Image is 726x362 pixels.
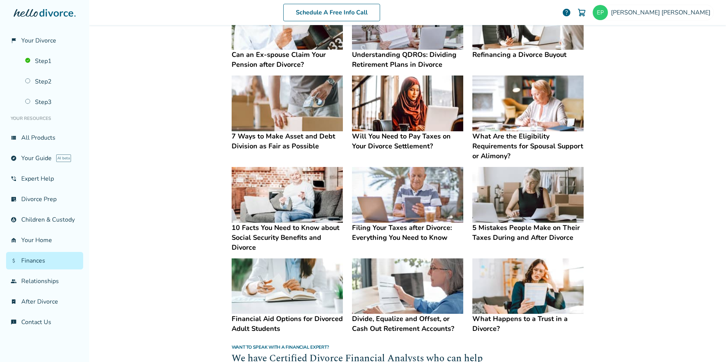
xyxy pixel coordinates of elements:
h4: Will You Need to Pay Taxes on Your Divorce Settlement? [352,131,463,151]
a: flag_2Your Divorce [6,32,83,49]
img: Filing Your Taxes after Divorce: Everything You Need to Know [352,167,463,223]
a: Will You Need to Pay Taxes on Your Divorce Settlement?Will You Need to Pay Taxes on Your Divorce ... [352,76,463,151]
span: account_child [11,217,17,223]
h4: Filing Your Taxes after Divorce: Everything You Need to Know [352,223,463,242]
h4: Financial Aid Options for Divorced Adult Students [232,314,343,334]
img: Financial Aid Options for Divorced Adult Students [232,258,343,314]
h4: Divide, Equalize and Offset, or Cash Out Retirement Accounts? [352,314,463,334]
span: view_list [11,135,17,141]
a: What Are the Eligibility Requirements for Spousal Support or Alimony?What Are the Eligibility Req... [472,76,584,161]
a: Divide, Equalize and Offset, or Cash Out Retirement Accounts?Divide, Equalize and Offset, or Cash... [352,258,463,334]
img: What Are the Eligibility Requirements for Spousal Support or Alimony? [472,76,584,131]
span: flag_2 [11,38,17,44]
span: chat_info [11,319,17,325]
img: Cart [577,8,586,17]
h4: 7 Ways to Make Asset and Debt Division as Fair as Possible [232,131,343,151]
a: groupRelationships [6,272,83,290]
a: exploreYour GuideAI beta [6,150,83,167]
li: Your Resources [6,111,83,126]
a: Filing Your Taxes after Divorce: Everything You Need to KnowFiling Your Taxes after Divorce: Ever... [352,167,463,242]
a: Step2 [21,73,83,90]
a: help [562,8,571,17]
span: bookmark_check [11,299,17,305]
a: phone_in_talkExpert Help [6,170,83,187]
a: account_childChildren & Custody [6,211,83,228]
img: peric8882@gmail.com [593,5,608,20]
span: AI beta [56,154,71,162]
span: [PERSON_NAME] [PERSON_NAME] [611,8,713,17]
a: bookmark_checkAfter Divorce [6,293,83,310]
span: Your Divorce [21,36,56,45]
h4: 5 Mistakes People Make on Their Taxes During and After Divorce [472,223,584,242]
a: list_alt_checkDivorce Prep [6,190,83,208]
img: 5 Mistakes People Make on Their Taxes During and After Divorce [472,167,584,223]
a: attach_moneyFinances [6,252,83,269]
a: 5 Mistakes People Make on Their Taxes During and After Divorce5 Mistakes People Make on Their Tax... [472,167,584,242]
img: Will You Need to Pay Taxes on Your Divorce Settlement? [352,76,463,131]
h4: What Are the Eligibility Requirements for Spousal Support or Alimony? [472,131,584,161]
a: Schedule A Free Info Call [283,4,380,21]
img: 7 Ways to Make Asset and Debt Division as Fair as Possible [232,76,343,131]
h4: What Happens to a Trust in a Divorce? [472,314,584,334]
span: attach_money [11,258,17,264]
span: phone_in_talk [11,176,17,182]
h4: Refinancing a Divorce Buyout [472,50,584,60]
span: garage_home [11,237,17,243]
img: 10 Facts You Need to Know about Social Security Benefits and Divorce [232,167,343,223]
a: 10 Facts You Need to Know about Social Security Benefits and Divorce10 Facts You Need to Know abo... [232,167,343,252]
a: garage_homeYour Home [6,231,83,249]
iframe: Chat Widget [688,326,726,362]
img: Divide, Equalize and Offset, or Cash Out Retirement Accounts? [352,258,463,314]
a: What Happens to a Trust in a Divorce?What Happens to a Trust in a Divorce? [472,258,584,334]
h4: Understanding QDROs: Dividing Retirement Plans in Divorce [352,50,463,69]
a: Step3 [21,93,83,111]
span: group [11,278,17,284]
span: Want to speak with a financial expert? [232,344,329,350]
a: Step1 [21,52,83,70]
span: explore [11,155,17,161]
a: chat_infoContact Us [6,313,83,331]
span: list_alt_check [11,196,17,202]
a: Financial Aid Options for Divorced Adult StudentsFinancial Aid Options for Divorced Adult Students [232,258,343,334]
a: view_listAll Products [6,129,83,146]
h4: 10 Facts You Need to Know about Social Security Benefits and Divorce [232,223,343,252]
a: 7 Ways to Make Asset and Debt Division as Fair as Possible7 Ways to Make Asset and Debt Division ... [232,76,343,151]
h4: Can an Ex-spouse Claim Your Pension after Divorce? [232,50,343,69]
img: What Happens to a Trust in a Divorce? [472,258,584,314]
